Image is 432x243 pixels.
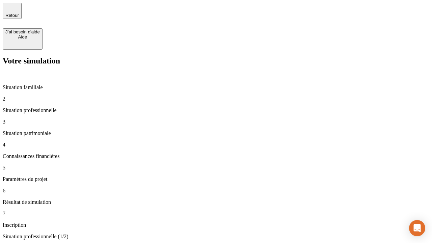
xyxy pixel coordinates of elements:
p: 7 [3,211,429,217]
p: Situation familiale [3,84,429,90]
p: 5 [3,165,429,171]
span: Retour [5,13,19,18]
p: Paramètres du projet [3,176,429,182]
p: 6 [3,188,429,194]
div: Aide [5,34,40,39]
h2: Votre simulation [3,56,429,65]
p: Inscription [3,222,429,228]
button: Retour [3,3,22,19]
p: 3 [3,119,429,125]
p: Résultat de simulation [3,199,429,205]
button: J’ai besoin d'aideAide [3,28,43,50]
div: Open Intercom Messenger [409,220,425,236]
p: Situation professionnelle (1/2) [3,234,429,240]
p: Situation patrimoniale [3,130,429,136]
p: Situation professionnelle [3,107,429,113]
p: 4 [3,142,429,148]
p: 2 [3,96,429,102]
p: Connaissances financières [3,153,429,159]
div: J’ai besoin d'aide [5,29,40,34]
